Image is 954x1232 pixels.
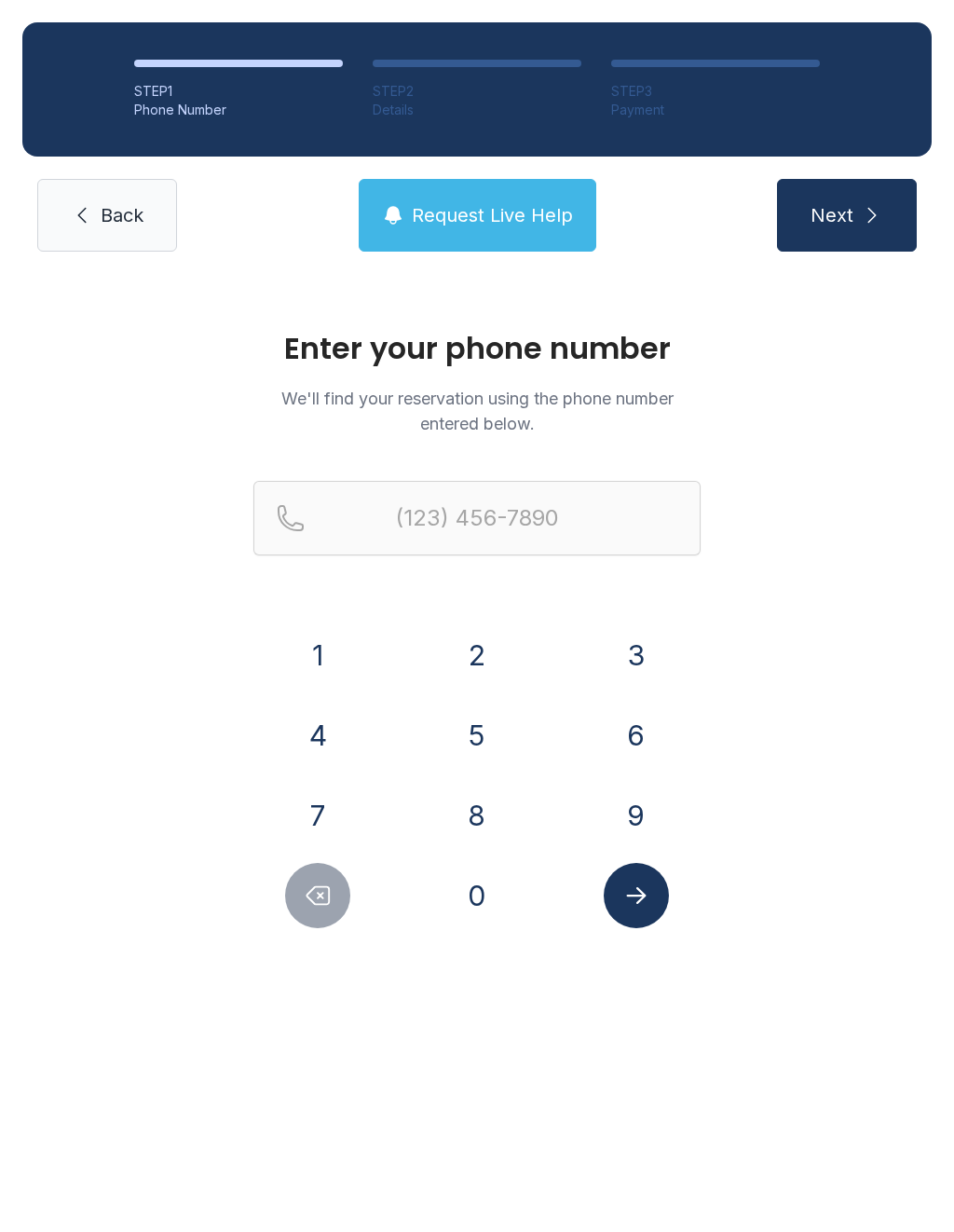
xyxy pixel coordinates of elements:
[412,202,573,228] span: Request Live Help
[253,334,701,363] h1: Enter your phone number
[285,783,350,848] button: 7
[604,783,669,848] button: 9
[604,623,669,688] button: 3
[285,623,350,688] button: 1
[444,783,510,848] button: 8
[444,623,510,688] button: 2
[285,703,350,768] button: 4
[134,82,343,101] div: STEP 1
[611,82,820,101] div: STEP 3
[253,481,701,555] input: Reservation phone number
[811,202,853,228] span: Next
[285,863,350,928] button: Delete number
[444,863,510,928] button: 0
[604,863,669,928] button: Submit lookup form
[444,703,510,768] button: 5
[134,101,343,119] div: Phone Number
[373,82,581,101] div: STEP 2
[373,101,581,119] div: Details
[101,202,143,228] span: Back
[604,703,669,768] button: 6
[611,101,820,119] div: Payment
[253,386,701,436] p: We'll find your reservation using the phone number entered below.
